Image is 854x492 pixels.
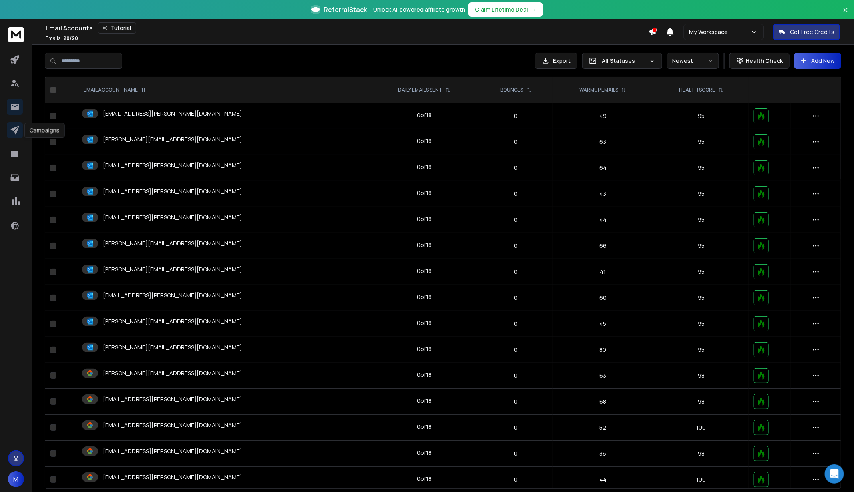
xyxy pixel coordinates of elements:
p: 0 [484,398,548,406]
p: 0 [484,268,548,276]
p: 0 [484,138,548,146]
button: M [8,471,24,487]
div: Open Intercom Messenger [825,464,844,484]
p: BOUNCES [501,87,524,93]
div: 0 of 18 [417,111,432,119]
p: WARMUP EMAILS [579,87,618,93]
p: 0 [484,190,548,198]
div: 0 of 18 [417,215,432,223]
p: [PERSON_NAME][EMAIL_ADDRESS][DOMAIN_NAME] [103,239,242,247]
p: 0 [484,242,548,250]
div: 0 of 18 [417,397,432,405]
td: 36 [553,441,653,467]
td: 43 [553,181,653,207]
td: 45 [553,311,653,337]
button: Add New [794,53,841,69]
p: 0 [484,346,548,354]
p: 0 [484,216,548,224]
p: [EMAIL_ADDRESS][PERSON_NAME][DOMAIN_NAME] [103,473,242,481]
p: Health Check [746,57,783,65]
p: 0 [484,476,548,484]
p: [PERSON_NAME][EMAIL_ADDRESS][DOMAIN_NAME] [103,369,242,377]
td: 63 [553,129,653,155]
td: 95 [653,181,749,207]
button: Newest [667,53,719,69]
div: 0 of 18 [417,137,432,145]
div: 0 of 18 [417,475,432,483]
p: [EMAIL_ADDRESS][PERSON_NAME][DOMAIN_NAME] [103,213,242,221]
td: 95 [653,207,749,233]
p: [EMAIL_ADDRESS][PERSON_NAME][DOMAIN_NAME] [103,421,242,429]
p: My Workspace [689,28,731,36]
p: 0 [484,320,548,328]
td: 95 [653,311,749,337]
div: EMAIL ACCOUNT NAME [84,87,146,93]
td: 44 [553,207,653,233]
td: 52 [553,415,653,441]
td: 68 [553,389,653,415]
button: Health Check [729,53,790,69]
div: 0 of 18 [417,371,432,379]
div: Campaigns [24,123,65,138]
div: 0 of 18 [417,449,432,457]
p: [PERSON_NAME][EMAIL_ADDRESS][DOMAIN_NAME] [103,343,242,351]
p: All Statuses [602,57,646,65]
span: ReferralStack [324,5,367,14]
td: 98 [653,363,749,389]
td: 66 [553,233,653,259]
td: 41 [553,259,653,285]
p: [PERSON_NAME][EMAIL_ADDRESS][DOMAIN_NAME] [103,265,242,273]
p: 0 [484,164,548,172]
p: 0 [484,372,548,380]
span: → [531,6,537,14]
td: 80 [553,337,653,363]
button: Get Free Credits [773,24,840,40]
div: 0 of 18 [417,293,432,301]
div: 0 of 18 [417,241,432,249]
p: Unlock AI-powered affiliate growth [373,6,465,14]
td: 49 [553,103,653,129]
td: 95 [653,285,749,311]
td: 95 [653,337,749,363]
td: 63 [553,363,653,389]
button: Close banner [840,5,851,24]
p: [EMAIL_ADDRESS][PERSON_NAME][DOMAIN_NAME] [103,110,242,118]
p: HEALTH SCORE [679,87,715,93]
div: 0 of 18 [417,423,432,431]
div: 0 of 18 [417,163,432,171]
p: Get Free Credits [790,28,834,36]
p: [EMAIL_ADDRESS][PERSON_NAME][DOMAIN_NAME] [103,447,242,455]
p: DAILY EMAILS SENT [398,87,442,93]
span: 20 / 20 [63,35,78,42]
div: 0 of 18 [417,345,432,353]
p: 0 [484,112,548,120]
td: 95 [653,103,749,129]
p: [PERSON_NAME][EMAIL_ADDRESS][DOMAIN_NAME] [103,135,242,143]
div: Email Accounts [46,22,649,34]
td: 98 [653,441,749,467]
p: 0 [484,450,548,458]
td: 60 [553,285,653,311]
div: 0 of 18 [417,267,432,275]
p: 0 [484,294,548,302]
td: 64 [553,155,653,181]
p: 0 [484,424,548,432]
button: Export [535,53,577,69]
td: 95 [653,155,749,181]
p: [EMAIL_ADDRESS][PERSON_NAME][DOMAIN_NAME] [103,291,242,299]
p: [EMAIL_ADDRESS][PERSON_NAME][DOMAIN_NAME] [103,187,242,195]
button: Tutorial [98,22,136,34]
p: [EMAIL_ADDRESS][PERSON_NAME][DOMAIN_NAME] [103,161,242,169]
div: 0 of 18 [417,189,432,197]
td: 95 [653,233,749,259]
div: 0 of 18 [417,319,432,327]
td: 100 [653,415,749,441]
p: [EMAIL_ADDRESS][PERSON_NAME][DOMAIN_NAME] [103,395,242,403]
td: 95 [653,129,749,155]
td: 98 [653,389,749,415]
td: 95 [653,259,749,285]
button: Claim Lifetime Deal→ [468,2,543,17]
p: Emails : [46,35,78,42]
